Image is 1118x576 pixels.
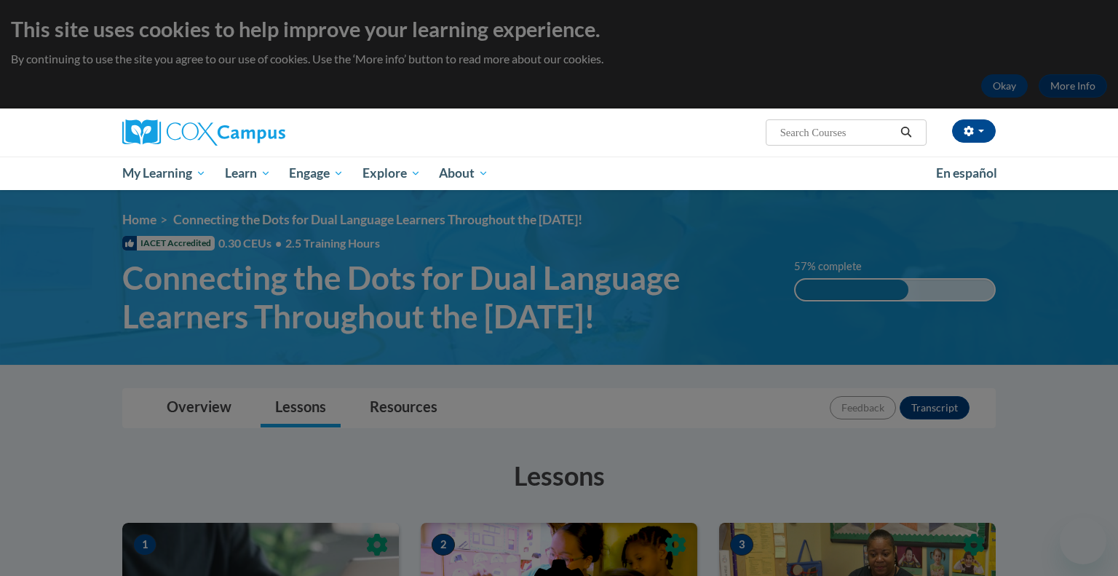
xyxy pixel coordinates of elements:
a: Engage [279,157,353,190]
a: Explore [353,157,430,190]
span: Engage [289,165,344,182]
iframe: Button to launch messaging window [1060,518,1106,564]
span: My Learning [122,165,206,182]
span: Learn [225,165,271,182]
input: Search Courses [779,124,895,141]
a: Learn [215,157,280,190]
a: En español [927,158,1007,189]
div: Main menu [100,157,1018,190]
a: My Learning [113,157,215,190]
button: Account Settings [952,119,996,143]
button: Search [895,124,917,141]
span: En español [936,165,997,181]
span: About [439,165,488,182]
img: Cox Campus [122,119,285,146]
a: About [430,157,499,190]
a: Cox Campus [122,119,399,146]
span: Explore [362,165,421,182]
